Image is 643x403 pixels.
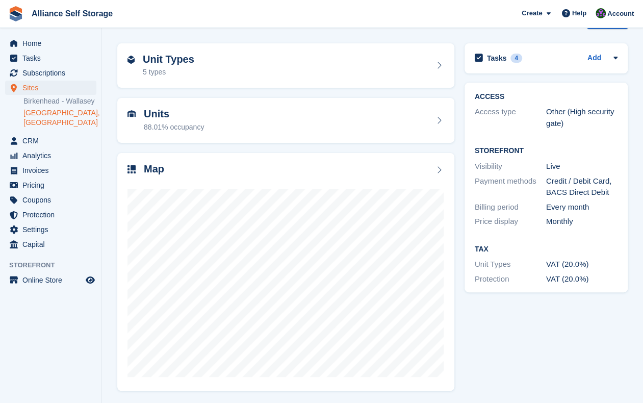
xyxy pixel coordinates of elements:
span: Protection [22,208,84,222]
span: Home [22,36,84,51]
a: Preview store [84,274,96,286]
span: Subscriptions [22,66,84,80]
div: Billing period [475,202,546,213]
a: Alliance Self Storage [28,5,117,22]
div: Unit Types [475,259,546,270]
div: VAT (20.0%) [546,273,618,285]
a: menu [5,163,96,178]
div: 4 [510,54,522,63]
img: stora-icon-8386f47178a22dfd0bd8f6a31ec36ba5ce8667c1dd55bd0f319d3a0aa187defe.svg [8,6,23,21]
span: CRM [22,134,84,148]
a: Unit Types 5 types [117,43,454,88]
a: menu [5,81,96,95]
div: Visibility [475,161,546,172]
div: 5 types [143,67,194,78]
span: Settings [22,222,84,237]
a: menu [5,178,96,192]
div: Monthly [546,216,618,228]
span: Tasks [22,51,84,65]
a: menu [5,237,96,251]
a: menu [5,222,96,237]
div: Access type [475,106,546,129]
h2: Units [144,108,204,120]
h2: Map [144,163,164,175]
a: menu [5,193,96,207]
h2: Unit Types [143,54,194,65]
img: unit-type-icn-2b2737a686de81e16bb02015468b77c625bbabd49415b5ef34ead5e3b44a266d.svg [127,56,135,64]
a: menu [5,66,96,80]
span: Analytics [22,148,84,163]
div: Every month [546,202,618,213]
span: Pricing [22,178,84,192]
span: Help [572,8,586,18]
span: Capital [22,237,84,251]
div: Other (High security gate) [546,106,618,129]
a: menu [5,51,96,65]
div: Price display [475,216,546,228]
div: Live [546,161,618,172]
a: menu [5,134,96,148]
a: Birkenhead - Wallasey [23,96,96,106]
img: unit-icn-7be61d7bf1b0ce9d3e12c5938cc71ed9869f7b940bace4675aadf7bd6d80202e.svg [127,110,136,117]
a: menu [5,208,96,222]
h2: Tax [475,245,618,254]
h2: ACCESS [475,93,618,101]
span: Account [607,9,634,19]
a: menu [5,36,96,51]
div: VAT (20.0%) [546,259,618,270]
img: Romilly Norton [596,8,606,18]
h2: Storefront [475,147,618,155]
span: Create [522,8,542,18]
h2: Tasks [487,54,507,63]
a: Add [587,53,601,64]
a: Units 88.01% occupancy [117,98,454,143]
a: menu [5,273,96,287]
span: Storefront [9,260,101,270]
div: Credit / Debit Card, BACS Direct Debit [546,175,618,198]
img: map-icn-33ee37083ee616e46c38cad1a60f524a97daa1e2b2c8c0bc3eb3415660979fc1.svg [127,165,136,173]
a: [GEOGRAPHIC_DATA], [GEOGRAPHIC_DATA] [23,108,96,128]
span: Invoices [22,163,84,178]
div: Protection [475,273,546,285]
a: menu [5,148,96,163]
div: Payment methods [475,175,546,198]
span: Coupons [22,193,84,207]
span: Online Store [22,273,84,287]
span: Sites [22,81,84,95]
a: Map [117,153,454,391]
div: 88.01% occupancy [144,122,204,133]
